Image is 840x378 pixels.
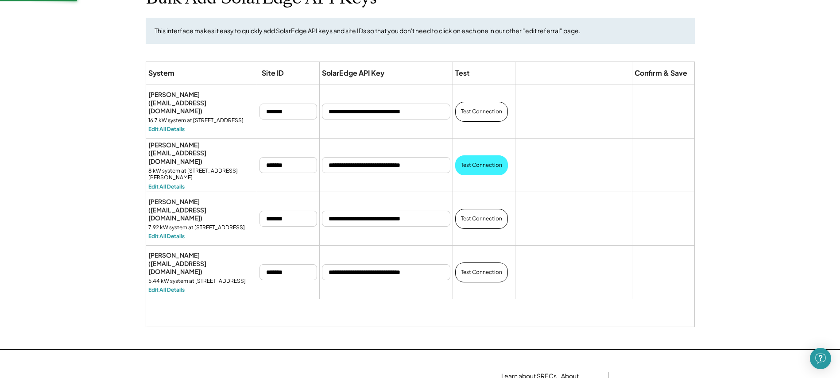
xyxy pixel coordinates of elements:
button: Test Connection [455,262,508,282]
div: Site ID [262,69,284,78]
div: [PERSON_NAME] ([EMAIL_ADDRESS][DOMAIN_NAME]) [148,141,255,165]
div: Confirm & Save [635,69,687,78]
button: Test Connection [455,102,508,122]
div: Edit All Details [148,183,185,190]
div: SolarEdge API Key [322,69,384,78]
div: [PERSON_NAME] ([EMAIL_ADDRESS][DOMAIN_NAME]) [148,251,255,275]
div: Test [455,69,470,78]
div: Edit All Details [148,233,185,240]
button: Test Connection [455,209,508,229]
div: 7.92 kW system at [STREET_ADDRESS] [148,224,245,231]
div: [PERSON_NAME] ([EMAIL_ADDRESS][DOMAIN_NAME]) [148,90,255,115]
div: Open Intercom Messenger [810,348,831,369]
div: 5.44 kW system at [STREET_ADDRESS] [148,278,246,285]
button: Test Connection [455,155,508,175]
div: This interface makes it easy to quickly add SolarEdge API keys and site IDs so that you don't nee... [155,27,581,35]
div: [PERSON_NAME] ([EMAIL_ADDRESS][DOMAIN_NAME]) [148,197,255,222]
div: System [148,69,174,78]
div: 16.7 kW system at [STREET_ADDRESS] [148,117,244,124]
div: 8 kW system at [STREET_ADDRESS][PERSON_NAME] [148,167,255,181]
div: Edit All Details [148,286,185,293]
div: Edit All Details [148,126,185,133]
